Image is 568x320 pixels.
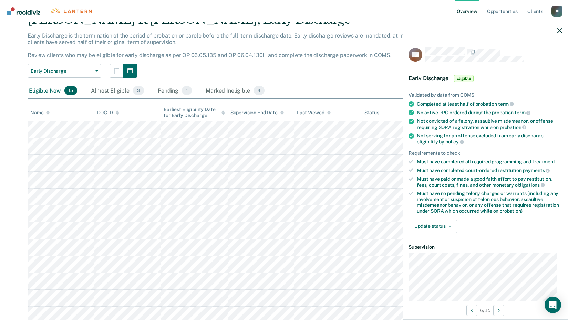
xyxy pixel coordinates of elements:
[409,220,457,233] button: Update status
[50,8,92,13] img: Lantern
[417,191,562,214] div: Must have no pending felony charges or warrants (including any involvement or suspicion of feloni...
[417,159,562,165] div: Must have completed all required programming and
[454,75,474,82] span: Eligible
[403,301,568,319] div: 6 / 15
[409,244,562,250] dt: Supervision
[403,67,568,89] div: Early DischargeEligible
[409,92,562,98] div: Validated by data from COMS
[364,110,379,116] div: Status
[515,110,530,115] span: term
[500,125,527,130] span: probation
[515,182,545,188] span: obligations
[156,83,193,98] div: Pending
[204,83,266,98] div: Marked Ineligible
[28,13,454,32] div: [PERSON_NAME] R [PERSON_NAME], Early Discharge
[466,305,477,316] button: Previous Opportunity
[417,133,562,145] div: Not serving for an offense excluded from early discharge eligibility by
[97,110,119,116] div: DOC ID
[133,86,144,95] span: 3
[532,159,555,164] span: treatment
[551,6,562,17] button: Profile dropdown button
[164,107,225,118] div: Earliest Eligibility Date for Early Discharge
[7,7,40,15] img: Recidiviz
[445,139,464,145] span: policy
[64,86,77,95] span: 15
[499,208,523,214] span: probation)
[30,110,50,116] div: Name
[254,86,265,95] span: 4
[28,83,79,98] div: Eligible Now
[28,32,437,59] p: Early Discharge is the termination of the period of probation or parole before the full-term disc...
[545,297,561,313] div: Open Intercom Messenger
[31,68,93,74] span: Early Discharge
[493,305,504,316] button: Next Opportunity
[409,75,448,82] span: Early Discharge
[498,101,514,107] span: term
[551,6,562,17] div: B B
[417,109,562,116] div: No active PPO ordered during the probation
[523,168,550,173] span: payments
[182,86,192,95] span: 1
[417,118,562,130] div: Not convicted of a felony, assaultive misdemeanor, or offense requiring SORA registration while on
[417,101,562,107] div: Completed at least half of probation
[417,176,562,188] div: Must have paid or made a good faith effort to pay restitution, fees, court costs, fines, and othe...
[409,150,562,156] div: Requirements to check
[230,110,284,116] div: Supervision End Date
[90,83,145,98] div: Almost Eligible
[297,110,330,116] div: Last Viewed
[417,167,562,173] div: Must have completed court-ordered restitution
[40,8,50,14] span: |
